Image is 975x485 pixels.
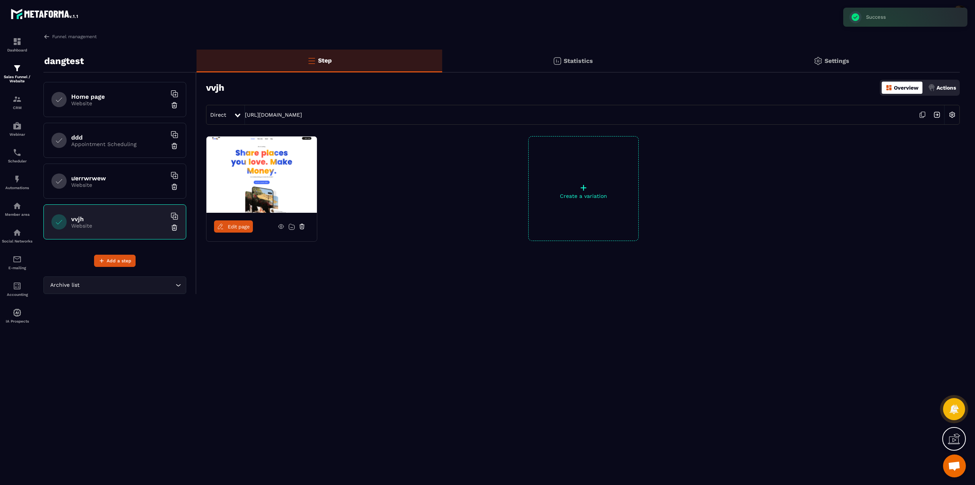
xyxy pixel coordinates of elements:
[2,89,32,116] a: formationformationCRM
[171,142,178,150] img: trash
[71,100,166,106] p: Website
[71,141,166,147] p: Appointment Scheduling
[13,64,22,73] img: formation
[553,56,562,66] img: stats.20deebd0.svg
[2,106,32,110] p: CRM
[43,33,50,40] img: arrow
[81,281,174,289] input: Search for option
[71,134,166,141] h6: ddd
[171,101,178,109] img: trash
[13,255,22,264] img: email
[2,249,32,276] a: emailemailE-mailing
[825,57,849,64] p: Settings
[894,85,919,91] p: Overview
[2,31,32,58] a: formationformationDashboard
[2,75,32,83] p: Sales Funnel / Website
[2,48,32,52] p: Dashboard
[13,228,22,237] img: social-network
[2,142,32,169] a: schedulerschedulerScheduler
[13,175,22,184] img: automations
[529,182,638,193] p: +
[2,132,32,137] p: Webinar
[13,308,22,317] img: automations
[71,215,166,223] h6: vvjh
[943,454,966,477] a: Mở cuộc trò chuyện
[206,137,317,213] img: image
[44,53,84,69] p: dangtest
[307,56,316,65] img: bars-o.4a397970.svg
[210,112,226,118] span: Direct
[71,175,166,182] h6: ưerrwrwew
[2,292,32,297] p: Accounting
[48,281,81,289] span: Archive list
[529,193,638,199] p: Create a variation
[2,169,32,196] a: automationsautomationsAutomations
[2,186,32,190] p: Automations
[2,212,32,217] p: Member area
[2,266,32,270] p: E-mailing
[13,281,22,291] img: accountant
[2,222,32,249] a: social-networksocial-networkSocial Networks
[11,7,79,21] img: logo
[206,82,224,93] h3: vvjh
[937,85,956,91] p: Actions
[885,84,892,91] img: dashboard-orange.40269519.svg
[930,108,944,122] img: arrow-next.bcc2205e.svg
[2,58,32,89] a: formationformationSales Funnel / Website
[564,57,593,64] p: Statistics
[2,116,32,142] a: automationsautomationsWebinar
[13,121,22,130] img: automations
[107,257,131,265] span: Add a step
[171,183,178,191] img: trash
[13,37,22,46] img: formation
[71,182,166,188] p: Website
[814,56,823,66] img: setting-gr.5f69749f.svg
[13,95,22,104] img: formation
[2,196,32,222] a: automationsautomationsMember area
[318,57,332,64] p: Step
[2,159,32,163] p: Scheduler
[94,255,136,267] button: Add a step
[228,224,250,230] span: Edit page
[43,33,97,40] a: Funnel management
[245,112,302,118] a: [URL][DOMAIN_NAME]
[43,276,186,294] div: Search for option
[71,223,166,229] p: Website
[214,220,253,233] a: Edit page
[945,108,959,122] img: setting-w.858f3a88.svg
[71,93,166,100] h6: Home page
[2,319,32,323] p: IA Prospects
[2,239,32,243] p: Social Networks
[171,224,178,231] img: trash
[13,201,22,210] img: automations
[928,84,935,91] img: actions.d6e523a2.png
[2,276,32,302] a: accountantaccountantAccounting
[13,148,22,157] img: scheduler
